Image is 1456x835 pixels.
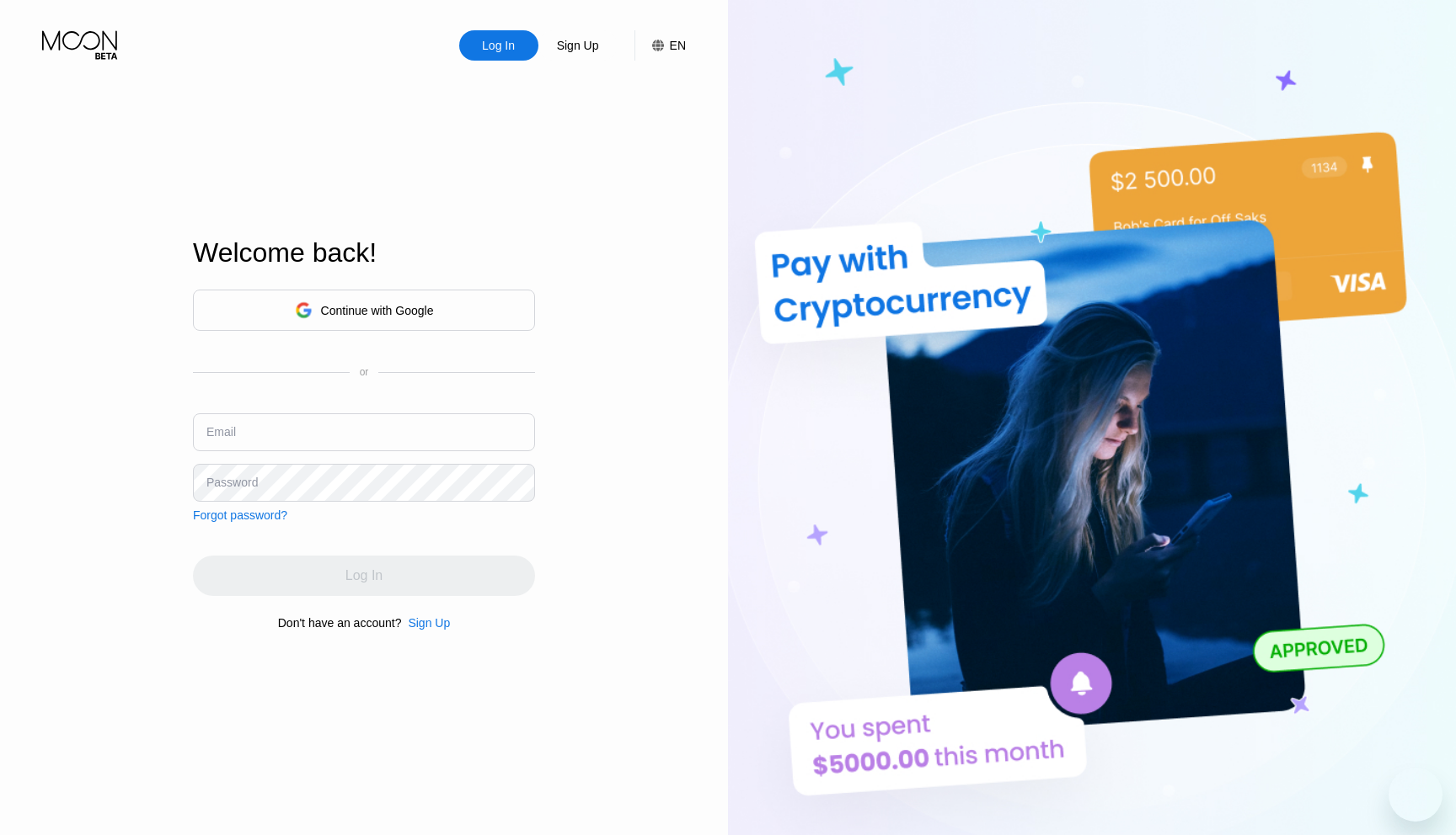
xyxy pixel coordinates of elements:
iframe: Button to launch messaging window [1389,768,1443,822]
div: Email [206,425,236,439]
div: Sign Up [555,37,601,54]
div: Password [206,476,258,489]
div: Log In [459,30,538,61]
div: Continue with Google [193,290,535,331]
div: EN [670,39,686,52]
div: Sign Up [401,616,450,630]
div: Welcome back! [193,237,535,269]
div: Sign Up [538,30,618,61]
div: Sign Up [408,616,450,630]
div: or [360,366,369,378]
div: Forgot password? [193,508,287,522]
div: Continue with Google [321,304,434,317]
div: Log In [480,37,517,54]
div: Don't have an account? [278,616,402,630]
div: EN [634,30,686,61]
